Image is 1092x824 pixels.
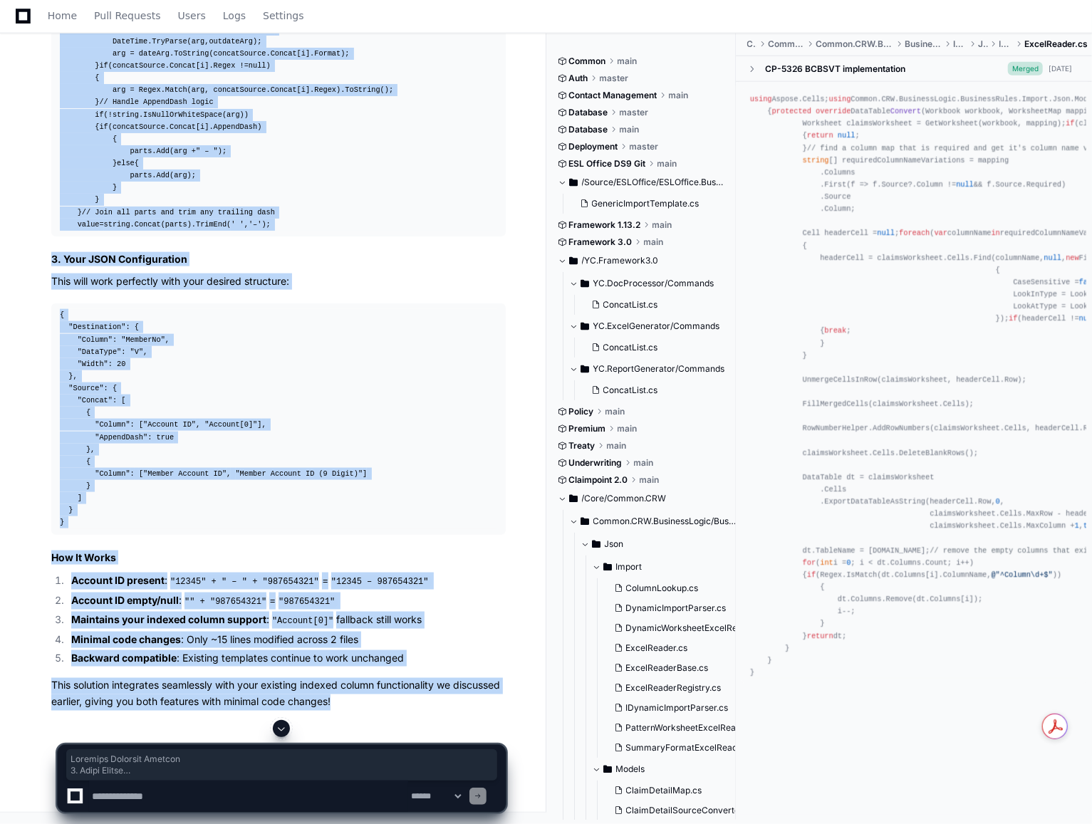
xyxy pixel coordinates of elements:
span: Import [999,38,1013,50]
code: "12345" + " – " + "987654321" [167,575,322,588]
span: main [618,423,638,434]
span: Users [178,11,206,20]
span: Framework 1.13.2 [569,219,641,231]
span: "AppendDash" [95,433,147,442]
span: "V" [130,348,143,356]
span: , [143,348,147,356]
span: GenericImportTemplate.cs [592,198,700,209]
span: { [86,457,90,466]
span: } [86,481,90,490]
span: 0 [846,558,851,566]
span: "Account ID" [143,420,196,429]
span: master [600,73,629,84]
span: if [1009,314,1017,323]
span: return [807,131,833,140]
li: : fallback still works [67,612,506,629]
span: if [1066,119,1074,127]
span: "Column" [78,335,113,344]
span: Framework 3.0 [569,236,633,248]
span: Claimpoint 2.0 [569,474,628,486]
strong: Maintains your indexed column support [71,613,266,625]
li: : = [67,593,506,610]
span: override [816,107,851,115]
span: null [956,180,974,189]
span: Common [569,56,606,67]
button: Json [581,533,748,556]
span: : [108,360,113,368]
span: if [95,110,103,119]
button: ExcelReader.cs [609,638,762,658]
span: master [630,141,659,152]
span: : [147,433,152,442]
button: DynamicImportParser.cs [609,598,762,618]
li: : = [67,573,506,590]
button: ExcelReaderRegistry.cs [609,678,762,698]
span: Deployment [569,141,618,152]
span: Policy [569,406,594,417]
button: Import [592,556,759,578]
span: foreach [899,229,930,237]
span: [ [121,396,125,405]
code: "Account[0]" [269,615,336,627]
span: { [60,311,64,319]
span: Import [953,38,967,50]
svg: Directory [581,360,589,377]
span: var [934,229,947,237]
span: "Destination" [68,323,125,331]
svg: Directory [569,490,578,507]
span: Common.CRW.BusinessLogic [816,38,894,50]
button: ConcatList.cs [586,338,717,358]
span: "Source" [68,384,103,392]
span: using [750,95,772,103]
button: GenericImportTemplate.cs [575,194,717,214]
span: main [620,124,640,135]
h3: 3. Your JSON Configuration [51,252,506,266]
span: DynamicImportParser.cs [626,603,727,614]
span: main [657,158,677,170]
span: Premium [569,423,606,434]
span: null [1044,253,1061,261]
span: "Width" [78,360,108,368]
span: "MemberNo" [121,335,165,344]
span: null [877,229,895,237]
span: Loremips Dolorsit Ametcon 3. Adipi Elitse Doe tem IncidiDunt utlabore et 3 dolore magn 471: aliqu... [71,753,493,776]
span: , [196,420,200,429]
span: // Handle AppendDash logic [99,98,213,106]
span: YC.DocProcessor/Commands [593,278,714,289]
span: null [249,61,266,70]
span: return [807,631,833,640]
span: { [113,384,117,392]
span: main [605,406,625,417]
span: , [262,420,266,429]
span: '–' [249,220,261,229]
span: main [634,457,654,469]
svg: Directory [592,536,600,553]
span: if [99,61,108,70]
span: : [130,420,135,429]
span: string [104,220,130,229]
span: : [113,396,117,405]
strong: Backward compatible [71,652,177,664]
h2: How It Works [51,551,506,565]
span: Settings [263,11,303,20]
span: "Account[0]" [204,420,257,429]
span: using [829,95,851,103]
span: "Column" [95,420,130,429]
span: ExcelReader.cs [626,642,688,654]
span: YC.ExcelGenerator/Commands [593,320,720,332]
span: /Core/Common.CRW [582,493,667,504]
span: Import [616,561,643,573]
span: main [618,56,638,67]
code: "" + "987654321" [182,595,269,608]
span: Core [747,38,756,50]
span: 20 [117,360,125,368]
span: } [86,445,90,454]
span: for [803,558,816,566]
span: Database [569,124,608,135]
span: : [104,384,108,392]
li: : Only ~15 lines modified across 2 files [67,632,506,648]
span: "Member Account ID" [143,469,227,478]
span: main [652,219,672,231]
span: int [820,558,833,566]
button: ConcatList.cs [586,295,717,315]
